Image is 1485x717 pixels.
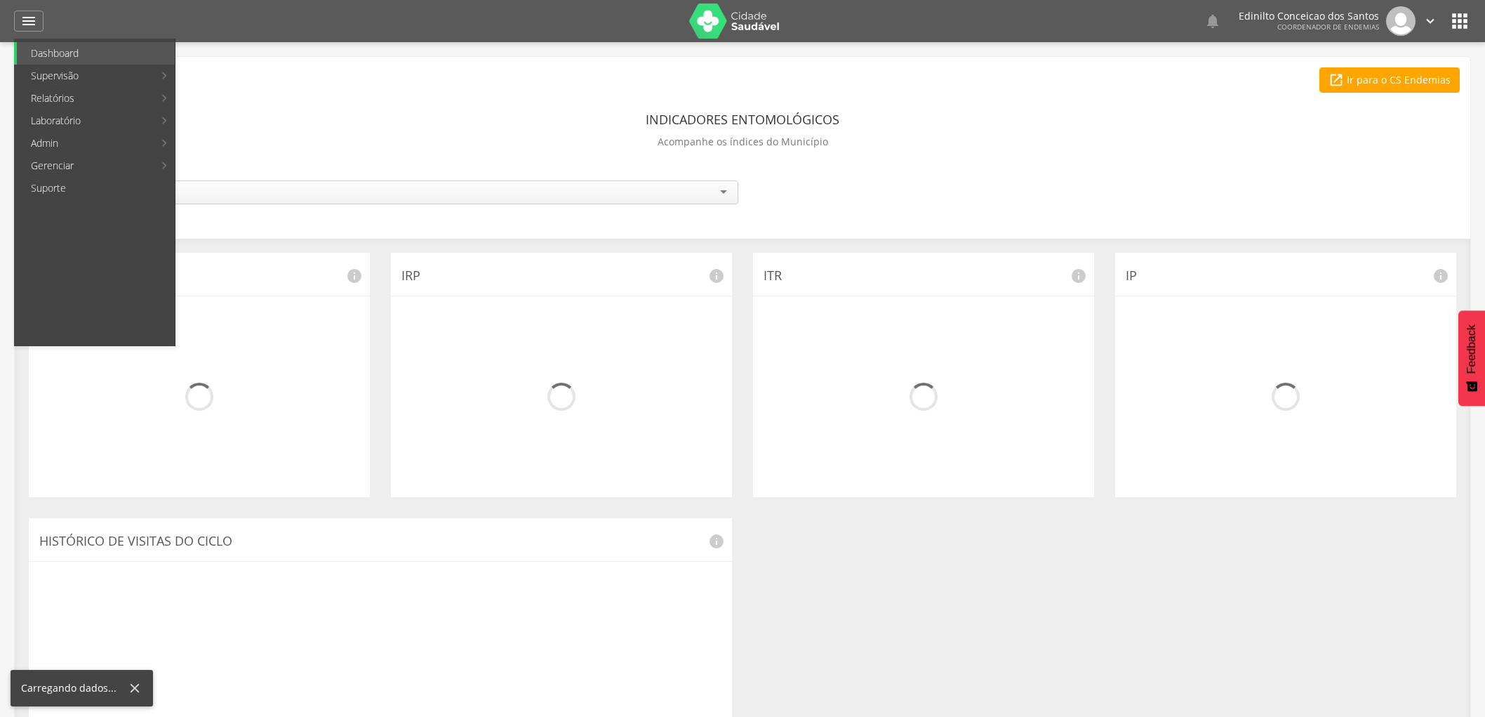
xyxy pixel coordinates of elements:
[17,87,154,110] a: Relatórios
[1458,310,1485,406] button: Feedback - Mostrar pesquisa
[1465,324,1478,374] span: Feedback
[21,681,127,695] div: Carregando dados...
[20,13,37,29] i: 
[39,532,721,551] p: Histórico de Visitas do Ciclo
[17,154,154,177] a: Gerenciar
[1204,6,1221,36] a: 
[1449,10,1471,32] i: 
[17,177,175,199] a: Suporte
[646,107,839,132] header: Indicadores Entomológicos
[1277,22,1379,32] span: Coordenador de Endemias
[1319,67,1460,93] a: Ir para o CS Endemias
[1432,268,1449,284] i: info
[1126,267,1446,285] p: IP
[1239,11,1379,21] p: Edinilto Conceicao dos Santos
[708,268,725,284] i: info
[39,267,359,285] p: IB
[1423,6,1438,36] a: 
[14,11,44,32] a: 
[1423,13,1438,29] i: 
[658,132,828,152] p: Acompanhe os índices do Município
[17,110,154,132] a: Laboratório
[401,267,721,285] p: IRP
[17,42,175,65] a: Dashboard
[17,132,154,154] a: Admin
[1204,13,1221,29] i: 
[346,268,363,284] i: info
[708,533,725,550] i: info
[764,267,1084,285] p: ITR
[1070,268,1087,284] i: info
[17,65,154,87] a: Supervisão
[1328,72,1344,88] i: 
